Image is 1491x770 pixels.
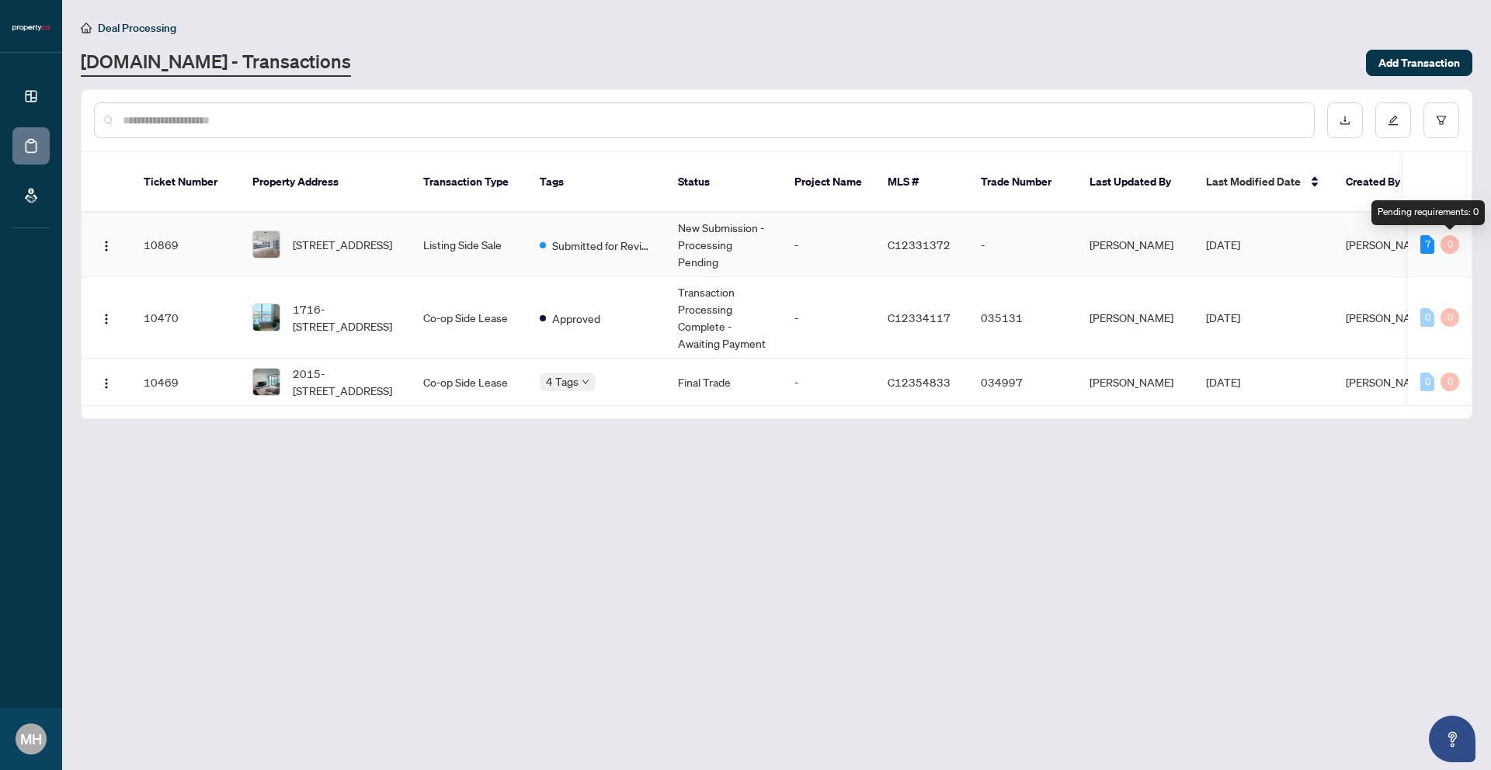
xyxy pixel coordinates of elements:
span: C12331372 [888,238,951,251]
img: Logo [100,240,113,252]
span: Submitted for Review [552,237,653,254]
span: [DATE] [1206,375,1240,389]
th: MLS # [875,152,968,213]
td: 10869 [131,213,240,277]
th: Created By [1333,152,1427,213]
span: down [582,378,589,386]
td: New Submission - Processing Pending [666,213,782,277]
td: 10470 [131,277,240,359]
img: Logo [100,313,113,325]
span: Add Transaction [1378,50,1460,75]
th: Transaction Type [411,152,527,213]
span: Deal Processing [98,21,176,35]
img: thumbnail-img [253,231,280,258]
div: 0 [1441,373,1459,391]
div: 0 [1420,308,1434,327]
div: 0 [1441,235,1459,254]
img: logo [12,23,50,33]
th: Property Address [240,152,411,213]
th: Ticket Number [131,152,240,213]
th: Last Updated By [1077,152,1194,213]
span: home [81,23,92,33]
th: Project Name [782,152,875,213]
span: [DATE] [1206,310,1240,324]
div: 0 [1420,373,1434,391]
img: thumbnail-img [253,304,280,331]
span: filter [1436,115,1447,126]
span: 4 Tags [546,373,579,390]
button: filter [1423,102,1459,138]
td: - [782,213,875,277]
td: 10469 [131,359,240,406]
td: [PERSON_NAME] [1077,277,1194,359]
button: Add Transaction [1366,50,1472,76]
button: Logo [94,305,119,330]
img: Logo [100,377,113,390]
span: download [1340,115,1350,126]
span: C12354833 [888,375,951,389]
td: - [782,359,875,406]
th: Trade Number [968,152,1077,213]
td: - [782,277,875,359]
td: Listing Side Sale [411,213,527,277]
span: MH [20,728,42,750]
td: 034997 [968,359,1077,406]
th: Last Modified Date [1194,152,1333,213]
button: Logo [94,369,119,394]
th: Tags [527,152,666,213]
img: thumbnail-img [253,369,280,395]
button: download [1327,102,1363,138]
td: Transaction Processing Complete - Awaiting Payment [666,277,782,359]
td: [PERSON_NAME] [1077,359,1194,406]
span: 1716-[STREET_ADDRESS] [293,300,398,335]
span: Approved [552,310,600,327]
button: edit [1375,102,1411,138]
span: edit [1388,115,1399,126]
div: Pending requirements: 0 [1371,200,1485,225]
button: Open asap [1429,716,1475,762]
span: 2015-[STREET_ADDRESS] [293,365,398,399]
td: Final Trade [666,359,782,406]
td: 035131 [968,277,1077,359]
span: [DATE] [1206,238,1240,251]
span: C12334117 [888,310,951,324]
th: Status [666,152,782,213]
span: [PERSON_NAME] [1346,238,1430,251]
div: 0 [1441,308,1459,327]
a: [DOMAIN_NAME] - Transactions [81,49,351,77]
td: - [968,213,1077,277]
td: Co-op Side Lease [411,277,527,359]
span: Last Modified Date [1206,173,1301,190]
span: [PERSON_NAME] [1346,310,1430,324]
td: Co-op Side Lease [411,359,527,406]
span: [PERSON_NAME] [1346,375,1430,389]
button: Logo [94,232,119,257]
span: [STREET_ADDRESS] [293,236,392,253]
div: 7 [1420,235,1434,254]
td: [PERSON_NAME] [1077,213,1194,277]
